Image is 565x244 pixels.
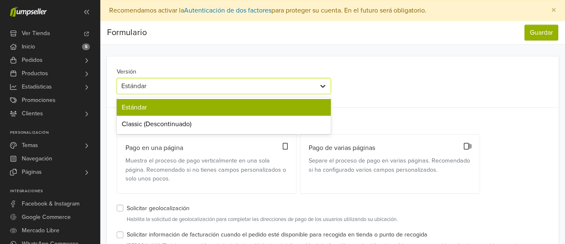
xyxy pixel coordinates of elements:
[22,224,59,237] span: Mercado Libre
[117,99,331,116] div: Estándar
[107,24,147,41] div: Formulario
[22,27,50,40] span: Ver Tienda
[125,156,288,183] label: Muestra el proceso de pago verticalmente en una sola página. Recomendado si no tienes campos pers...
[302,143,457,153] span: Pago de varias páginas
[22,80,52,94] span: Estadísticas
[309,156,471,174] label: Separe el proceso de pago en varias páginas. Recomendado si ha configurado varios campos personal...
[543,0,565,20] button: Close
[22,197,79,211] span: Facebook & Instagram
[10,189,100,194] p: Integraciones
[22,94,56,107] span: Promociones
[551,4,556,16] span: ×
[22,165,42,179] span: Páginas
[524,25,558,41] button: Guardar
[127,230,427,239] label: Solicitar información de facturación cuando el pedido esté disponible para recogida en tienda o p...
[22,53,43,67] span: Pedidos
[82,43,90,50] span: 5
[10,130,100,135] p: Personalización
[121,81,311,91] div: Estándar
[22,107,43,120] span: Clientes
[22,211,71,224] span: Google Commerce
[22,152,52,165] span: Navegación
[184,6,271,15] a: Autenticación de dos factores
[22,139,38,152] span: Temas
[117,67,136,76] label: Versión
[119,143,276,153] span: Pago en una página
[127,204,189,213] label: Solicitar geolocalización
[22,67,48,80] span: Productos
[127,216,549,224] small: Habilita la solicitud de geolocalización para completar las direcciones de pago de los usuarios u...
[117,116,331,132] div: Classic (Descontinuado)
[22,40,35,53] span: Inicio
